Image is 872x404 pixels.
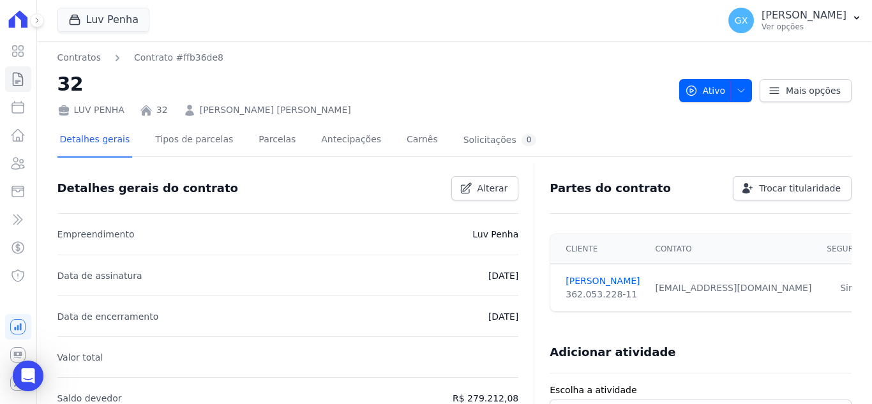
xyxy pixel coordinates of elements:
h2: 32 [57,70,669,98]
a: Detalhes gerais [57,124,133,158]
div: 0 [522,134,537,146]
div: Open Intercom Messenger [13,361,43,391]
p: Ver opções [762,22,846,32]
a: Trocar titularidade [733,176,852,200]
span: Ativo [685,79,726,102]
a: Carnês [404,124,440,158]
p: [DATE] [488,268,518,283]
a: Solicitações0 [461,124,539,158]
a: Contratos [57,51,101,64]
nav: Breadcrumb [57,51,223,64]
a: [PERSON_NAME] [PERSON_NAME] [200,103,351,117]
p: [PERSON_NAME] [762,9,846,22]
a: 32 [156,103,168,117]
h3: Partes do contrato [550,181,671,196]
a: Contrato #ffb36de8 [134,51,223,64]
p: Empreendimento [57,227,135,242]
a: [PERSON_NAME] [566,274,640,288]
h3: Detalhes gerais do contrato [57,181,238,196]
div: [EMAIL_ADDRESS][DOMAIN_NAME] [656,281,812,295]
label: Escolha a atividade [550,384,852,397]
a: Mais opções [760,79,852,102]
a: Antecipações [319,124,384,158]
th: Cliente [550,234,647,264]
p: [DATE] [488,309,518,324]
h3: Adicionar atividade [550,345,675,360]
button: Luv Penha [57,8,149,32]
span: Alterar [477,182,508,195]
th: Contato [648,234,820,264]
button: Ativo [679,79,753,102]
p: Luv Penha [472,227,518,242]
a: Alterar [451,176,519,200]
span: GX [735,16,748,25]
div: LUV PENHA [57,103,124,117]
p: Data de encerramento [57,309,159,324]
a: Tipos de parcelas [153,124,236,158]
button: GX [PERSON_NAME] Ver opções [718,3,872,38]
nav: Breadcrumb [57,51,669,64]
span: Trocar titularidade [759,182,841,195]
div: Solicitações [463,134,537,146]
p: Valor total [57,350,103,365]
p: Data de assinatura [57,268,142,283]
div: 362.053.228-11 [566,288,640,301]
a: Parcelas [256,124,298,158]
span: Mais opções [786,84,841,97]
